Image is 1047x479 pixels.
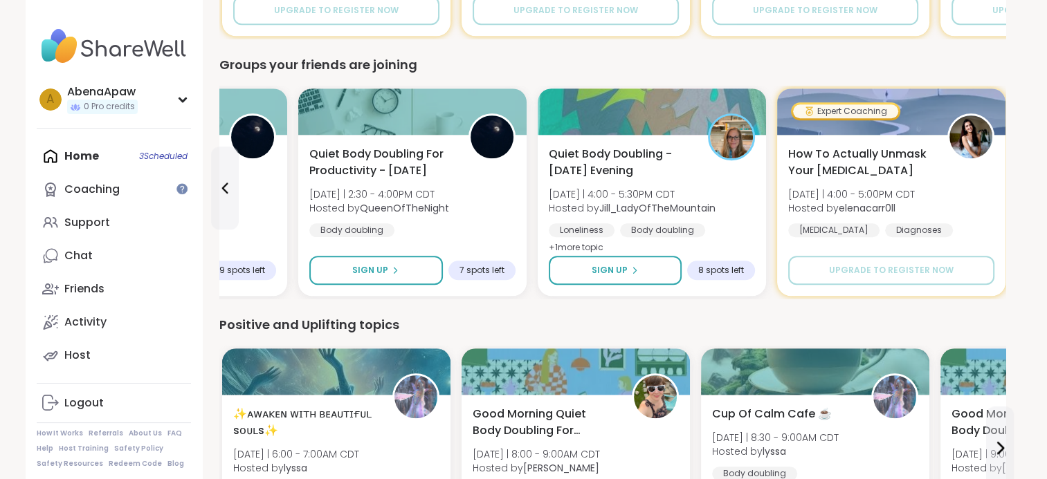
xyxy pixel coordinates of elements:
[788,201,915,215] span: Hosted by
[284,461,307,475] b: lyssa
[64,395,104,411] div: Logout
[167,459,184,469] a: Blog
[114,444,163,453] a: Safety Policy
[37,272,191,306] a: Friends
[949,115,992,158] img: elenacarr0ll
[634,375,677,418] img: Adrienne_QueenOfTheDawn
[753,4,877,17] span: Upgrade to register now
[620,223,705,237] div: Body doubling
[233,406,377,439] span: ✨ᴀᴡᴀᴋᴇɴ ᴡɪᴛʜ ʙᴇᴀᴜᴛɪғᴜʟ sᴏᴜʟs✨
[352,264,388,276] span: Sign Up
[64,182,120,197] div: Coaching
[219,55,1005,75] div: Groups your friends are joining
[46,91,54,109] span: A
[64,348,91,363] div: Host
[37,173,191,206] a: Coaching
[64,314,107,330] div: Activity
[64,281,104,297] div: Friends
[549,187,716,201] span: [DATE] | 4:00 - 5:30PM CDT
[513,4,638,17] span: Upgrade to register now
[473,447,600,461] span: [DATE] | 8:00 - 9:00AM CDT
[523,461,599,475] b: [PERSON_NAME]
[698,265,744,276] span: 8 spots left
[37,22,191,71] img: ShareWell Nav Logo
[473,406,617,439] span: Good Morning Quiet Body Doubling For Productivity
[360,201,449,215] b: QueenOfTheNight
[599,201,716,215] b: Jill_LadyOfTheMountain
[712,406,832,422] span: Cup Of Calm Cafe ☕️
[37,444,53,453] a: Help
[459,265,504,276] span: 7 spots left
[473,461,600,475] span: Hosted by
[309,201,449,215] span: Hosted by
[37,306,191,339] a: Activity
[712,444,839,458] span: Hosted by
[176,183,188,194] iframe: Spotlight
[219,315,1005,335] div: Positive and Uplifting topics
[788,223,880,237] div: [MEDICAL_DATA]
[788,256,994,285] button: Upgrade to register now
[67,84,138,100] div: AbenaApaw
[37,429,83,438] a: How It Works
[592,264,628,276] span: Sign Up
[549,146,693,179] span: Quiet Body Doubling -[DATE] Evening
[763,444,786,458] b: lyssa
[233,447,359,461] span: [DATE] | 6:00 - 7:00AM CDT
[788,187,915,201] span: [DATE] | 4:00 - 5:00PM CDT
[394,375,437,418] img: lyssa
[309,223,394,237] div: Body doubling
[829,264,954,276] span: Upgrade to register now
[37,206,191,239] a: Support
[64,248,93,263] div: Chat
[167,429,182,438] a: FAQ
[710,115,753,158] img: Jill_LadyOfTheMountain
[471,115,513,158] img: QueenOfTheNight
[37,339,191,372] a: Host
[64,215,110,230] div: Support
[37,386,191,420] a: Logout
[89,429,123,438] a: Referrals
[274,4,399,17] span: Upgrade to register now
[309,187,449,201] span: [DATE] | 2:30 - 4:00PM CDT
[59,444,109,453] a: Host Training
[309,256,443,285] button: Sign Up
[309,146,453,179] span: Quiet Body Doubling For Productivity - [DATE]
[549,223,614,237] div: Loneliness
[873,375,916,418] img: lyssa
[712,431,839,444] span: [DATE] | 8:30 - 9:00AM CDT
[788,146,932,179] span: How To Actually Unmask Your [MEDICAL_DATA]
[231,115,274,158] img: QueenOfTheNight
[37,239,191,272] a: Chat
[129,429,162,438] a: About Us
[549,256,682,285] button: Sign Up
[885,223,953,237] div: Diagnoses
[37,459,103,469] a: Safety Resources
[219,265,265,276] span: 9 spots left
[233,461,359,475] span: Hosted by
[109,459,162,469] a: Redeem Code
[549,201,716,215] span: Hosted by
[84,101,135,113] span: 0 Pro credits
[839,201,895,215] b: elenacarr0ll
[793,104,898,118] div: Expert Coaching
